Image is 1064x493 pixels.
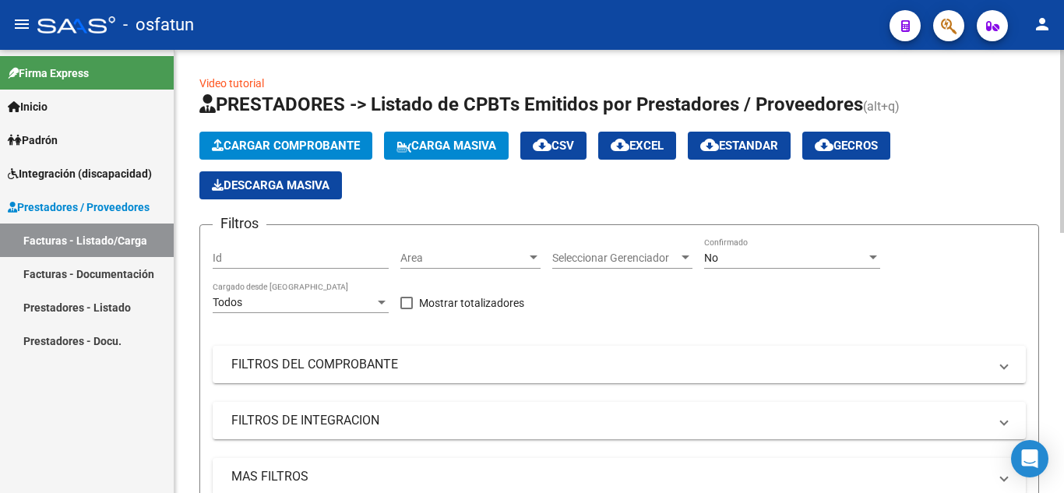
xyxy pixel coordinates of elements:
[213,213,266,234] h3: Filtros
[1033,15,1052,33] mat-icon: person
[815,136,833,154] mat-icon: cloud_download
[212,178,329,192] span: Descarga Masiva
[533,136,551,154] mat-icon: cloud_download
[12,15,31,33] mat-icon: menu
[212,139,360,153] span: Cargar Comprobante
[213,402,1026,439] mat-expansion-panel-header: FILTROS DE INTEGRACION
[231,468,988,485] mat-panel-title: MAS FILTROS
[533,139,574,153] span: CSV
[419,294,524,312] span: Mostrar totalizadores
[384,132,509,160] button: Carga Masiva
[700,136,719,154] mat-icon: cloud_download
[199,171,342,199] app-download-masive: Descarga masiva de comprobantes (adjuntos)
[8,98,48,115] span: Inicio
[598,132,676,160] button: EXCEL
[688,132,791,160] button: Estandar
[8,132,58,149] span: Padrón
[611,139,664,153] span: EXCEL
[396,139,496,153] span: Carga Masiva
[704,252,718,264] span: No
[231,356,988,373] mat-panel-title: FILTROS DEL COMPROBANTE
[8,165,152,182] span: Integración (discapacidad)
[611,136,629,154] mat-icon: cloud_download
[123,8,194,42] span: - osfatun
[8,199,150,216] span: Prestadores / Proveedores
[1011,440,1048,477] div: Open Intercom Messenger
[552,252,678,265] span: Seleccionar Gerenciador
[199,77,264,90] a: Video tutorial
[8,65,89,82] span: Firma Express
[802,132,890,160] button: Gecros
[213,296,242,308] span: Todos
[213,346,1026,383] mat-expansion-panel-header: FILTROS DEL COMPROBANTE
[520,132,587,160] button: CSV
[199,171,342,199] button: Descarga Masiva
[815,139,878,153] span: Gecros
[400,252,527,265] span: Area
[231,412,988,429] mat-panel-title: FILTROS DE INTEGRACION
[863,99,900,114] span: (alt+q)
[199,93,863,115] span: PRESTADORES -> Listado de CPBTs Emitidos por Prestadores / Proveedores
[199,132,372,160] button: Cargar Comprobante
[700,139,778,153] span: Estandar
